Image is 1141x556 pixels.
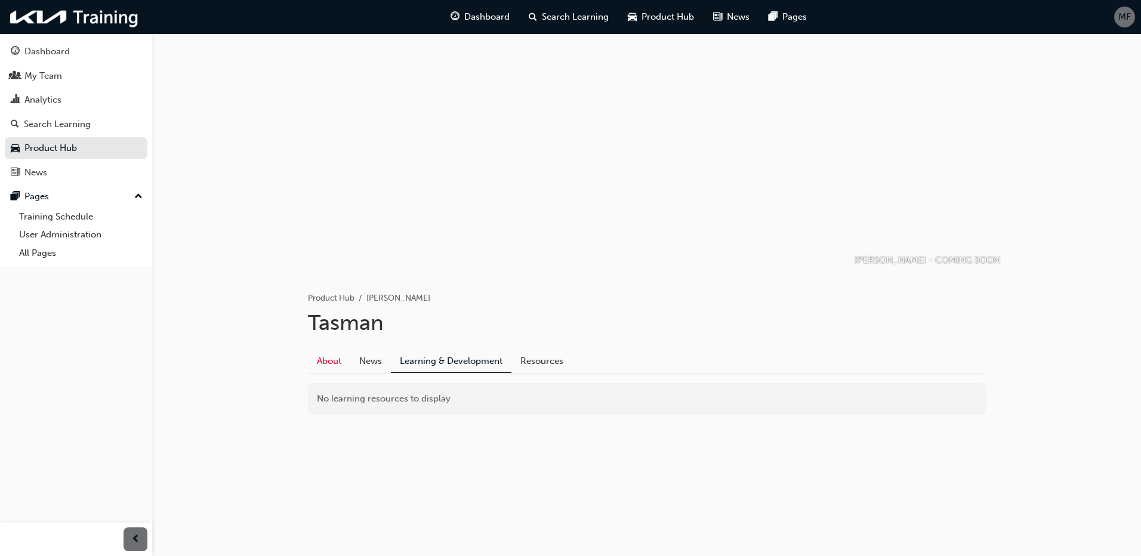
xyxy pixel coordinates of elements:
a: Resources [511,350,572,373]
a: User Administration [14,226,147,244]
a: Training Schedule [14,208,147,226]
button: Pages [5,186,147,208]
a: My Team [5,65,147,87]
button: MF [1114,7,1135,27]
div: Search Learning [24,118,91,131]
span: search-icon [11,119,19,130]
span: prev-icon [131,532,140,547]
div: Analytics [24,93,61,107]
span: News [727,10,750,24]
span: Dashboard [464,10,510,24]
span: search-icon [529,10,537,24]
a: Product Hub [5,137,147,159]
a: pages-iconPages [759,5,816,29]
a: Search Learning [5,113,147,135]
a: News [5,162,147,184]
a: News [350,350,391,373]
a: About [308,350,350,373]
span: chart-icon [11,95,20,106]
span: guage-icon [11,47,20,57]
div: My Team [24,69,62,83]
span: up-icon [134,189,143,205]
div: Dashboard [24,45,70,58]
div: Pages [24,190,49,203]
span: pages-icon [769,10,778,24]
a: search-iconSearch Learning [519,5,618,29]
a: All Pages [14,244,147,262]
div: No learning resources to display [308,383,986,415]
span: news-icon [11,168,20,178]
h1: Tasman [308,310,986,336]
span: people-icon [11,71,20,82]
span: car-icon [628,10,637,24]
span: guage-icon [451,10,460,24]
span: Pages [782,10,807,24]
span: car-icon [11,143,20,154]
img: kia-training [6,5,143,29]
a: guage-iconDashboard [441,5,519,29]
p: [PERSON_NAME] - COMING SOON [855,254,1000,267]
span: news-icon [713,10,722,24]
button: DashboardMy TeamAnalyticsSearch LearningProduct HubNews [5,38,147,186]
a: car-iconProduct Hub [618,5,704,29]
span: pages-icon [11,191,20,202]
span: Search Learning [542,10,609,24]
a: Product Hub [308,293,354,303]
a: Dashboard [5,41,147,63]
li: [PERSON_NAME] [366,292,430,305]
span: MF [1118,10,1131,24]
a: Learning & Development [391,350,511,373]
a: news-iconNews [704,5,759,29]
a: Analytics [5,89,147,111]
div: News [24,166,47,180]
span: Product Hub [642,10,694,24]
